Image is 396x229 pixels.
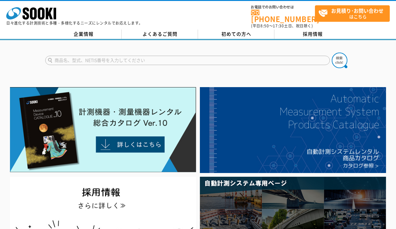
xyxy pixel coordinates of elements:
[122,30,198,39] a: よくあるご質問
[260,23,269,29] span: 8:50
[315,5,390,22] a: お見積り･お問い合わせはこちら
[10,87,196,172] img: Catalog Ver10
[332,53,347,68] img: btn_search.png
[251,10,315,22] a: [PHONE_NUMBER]
[198,30,274,39] a: 初めての方へ
[200,87,386,173] img: 自動計測システムカタログ
[251,5,315,9] span: お電話でのお問い合わせは
[45,56,330,65] input: 商品名、型式、NETIS番号を入力してください
[221,30,251,37] span: 初めての方へ
[274,30,351,39] a: 採用情報
[6,21,143,25] p: 日々進化する計測技術と多種・多様化するニーズにレンタルでお応えします。
[331,7,384,14] strong: お見積り･お問い合わせ
[273,23,284,29] span: 17:30
[45,30,122,39] a: 企業情報
[318,6,389,21] span: はこちら
[251,23,313,29] span: (平日 ～ 土日、祝日除く)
